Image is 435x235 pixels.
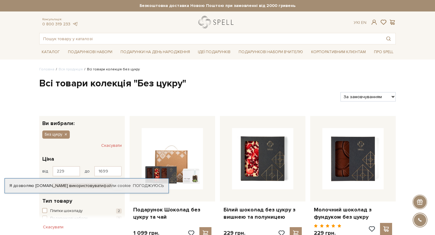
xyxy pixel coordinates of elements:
[59,67,83,72] a: Вся продукція
[39,116,125,126] div: Ви вибрали:
[42,169,48,174] span: від
[42,197,72,205] span: Тип товару
[42,21,70,27] a: 0 800 319 233
[66,47,115,57] a: Подарункові набори
[382,33,395,44] button: Пошук товару у каталозі
[42,216,122,222] button: Подарункові набори 3
[39,67,54,72] a: Головна
[5,183,169,188] div: Я дозволяю [DOMAIN_NAME] використовувати
[83,67,140,72] li: Всі товари колекція без цукру
[42,155,54,163] span: Ціна
[85,169,90,174] span: до
[195,47,233,57] a: Ідеї подарунків
[42,18,78,21] span: Консультація:
[103,183,131,188] a: файли cookie
[101,141,122,150] button: Скасувати
[198,16,236,28] a: logo
[50,216,88,222] span: Подарункові набори
[372,47,396,57] a: Про Spell
[45,132,62,137] span: Без цукру
[116,216,122,221] span: 3
[359,20,360,25] span: |
[116,208,122,214] span: 2
[42,130,70,138] button: Без цукру
[309,47,368,57] a: Корпоративним клієнтам
[40,33,382,44] input: Пошук товару у каталозі
[236,47,305,57] a: Подарункові набори Вчителю
[39,47,62,57] a: Каталог
[361,20,366,25] a: En
[314,206,392,221] a: Молочний шоколад з фундуком без цукру
[133,183,164,188] a: Погоджуюсь
[133,206,211,221] a: Подарунок Шоколад без цукру та чай
[39,77,396,90] h1: Всі товари колекція "Без цукру"
[39,222,67,232] button: Скасувати
[42,208,122,214] button: Плитки шоколаду 2
[94,166,122,176] input: Ціна
[118,47,192,57] a: Подарунки на День народження
[39,3,396,8] strong: Безкоштовна доставка Новою Поштою при замовленні від 2000 гривень
[72,21,78,27] a: telegram
[354,20,366,25] div: Ук
[53,166,80,176] input: Ціна
[50,208,82,214] span: Плитки шоколаду
[224,206,302,221] a: Білий шоколад без цукру з вишнею та полуницею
